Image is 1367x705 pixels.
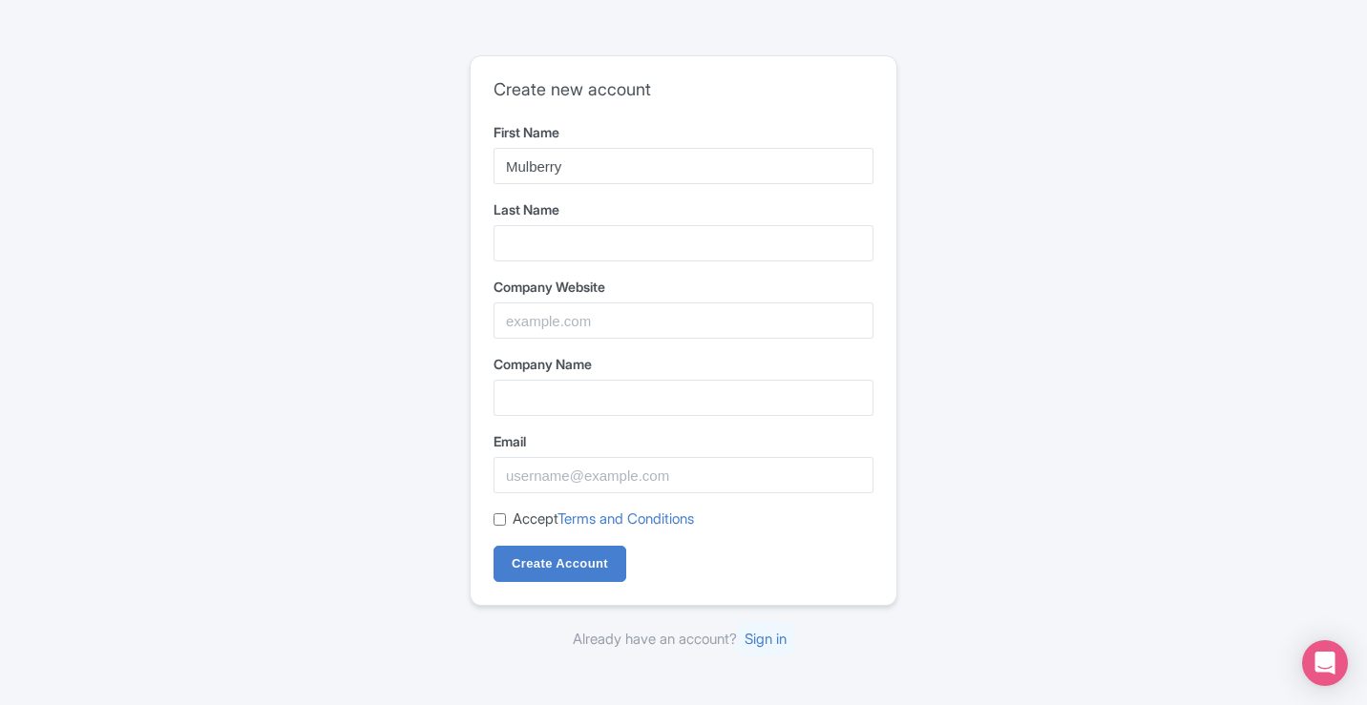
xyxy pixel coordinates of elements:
a: Terms and Conditions [557,509,694,528]
h2: Create new account [494,79,873,100]
a: Sign in [737,622,794,655]
div: Open Intercom Messenger [1302,640,1348,686]
input: example.com [494,302,873,339]
input: Create Account [494,546,626,582]
div: Already have an account? [470,629,897,651]
label: Email [494,431,873,451]
input: username@example.com [494,457,873,493]
label: Company Name [494,354,873,374]
label: Last Name [494,199,873,219]
label: First Name [494,122,873,142]
label: Accept [513,508,694,530]
label: Company Website [494,277,873,297]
